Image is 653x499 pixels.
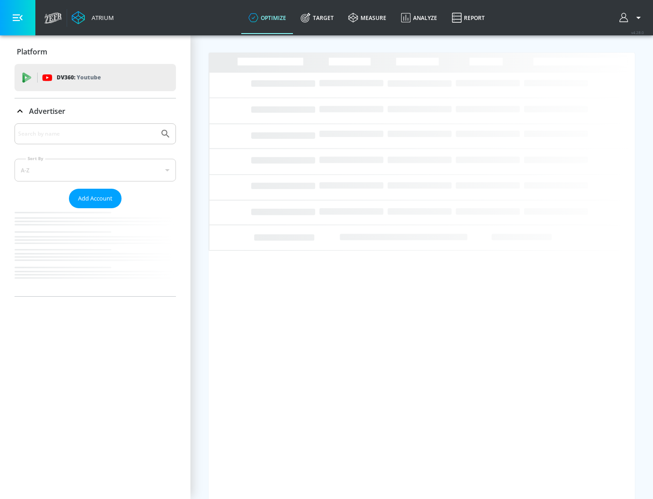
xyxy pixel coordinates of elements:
input: Search by name [18,128,156,140]
a: Analyze [394,1,444,34]
label: Sort By [26,156,45,161]
a: Atrium [72,11,114,24]
p: Advertiser [29,106,65,116]
p: DV360: [57,73,101,83]
p: Youtube [77,73,101,82]
p: Platform [17,47,47,57]
a: optimize [241,1,293,34]
div: Platform [15,39,176,64]
a: measure [341,1,394,34]
div: Atrium [88,14,114,22]
span: v 4.28.0 [631,30,644,35]
div: Advertiser [15,123,176,296]
nav: list of Advertiser [15,208,176,296]
a: Target [293,1,341,34]
span: Add Account [78,193,112,204]
div: DV360: Youtube [15,64,176,91]
div: A-Z [15,159,176,181]
button: Add Account [69,189,122,208]
a: Report [444,1,492,34]
div: Advertiser [15,98,176,124]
